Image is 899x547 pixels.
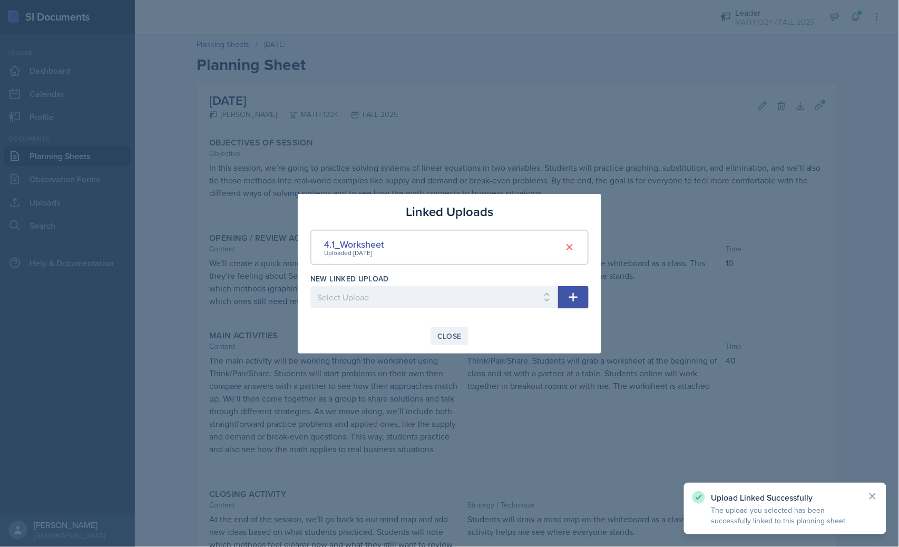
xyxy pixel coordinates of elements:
button: Close [431,327,468,345]
div: Uploaded [DATE] [324,248,384,258]
p: Upload Linked Successfully [711,492,859,503]
div: 4.1_Worksheet [324,237,384,251]
h3: Linked Uploads [406,202,493,221]
p: The upload you selected has been successfully linked to this planning sheet [711,505,859,526]
div: Close [437,332,462,340]
label: New Linked Upload [310,273,389,284]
